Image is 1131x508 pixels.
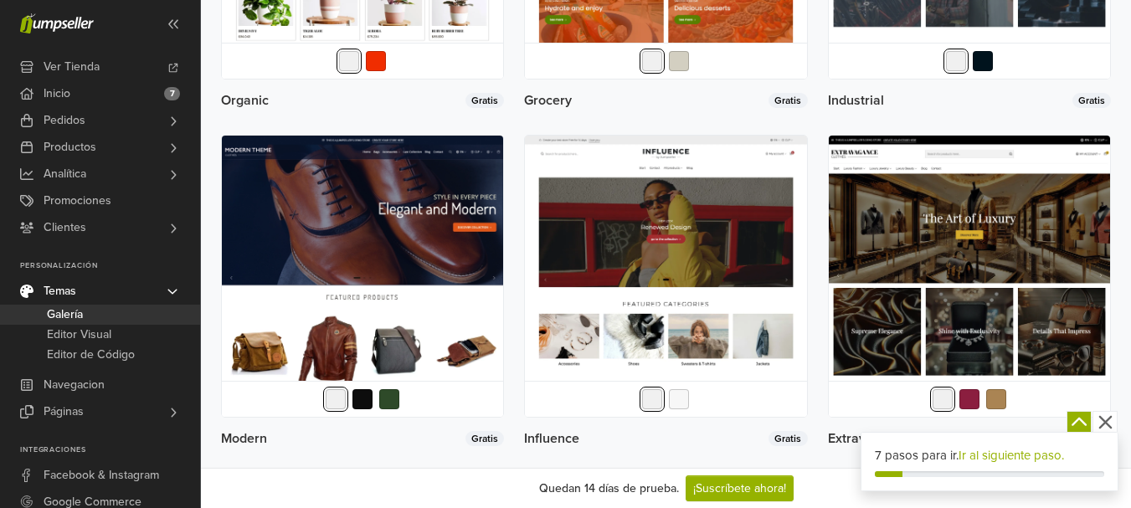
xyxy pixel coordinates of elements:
span: Temas [44,278,76,305]
span: Navegacion [44,372,105,398]
span: Influence [524,432,579,445]
img: Ver más detalles del tema Influence. [525,136,806,417]
button: Dark [959,389,979,409]
p: Personalización [20,261,200,271]
span: Gratis [1072,93,1111,108]
button: Default [933,389,953,409]
img: Ver más detalles del tema Extravagance. [829,136,1110,417]
a: ¡Suscríbete ahora! [686,475,794,501]
span: Gratis [769,431,807,446]
button: Light [379,389,399,409]
span: Galería [47,305,83,325]
button: Dark [973,51,993,71]
span: Industrial [828,94,884,107]
button: Default [642,389,662,409]
button: Default [642,51,662,71]
span: Editor de Código [47,345,135,365]
span: Inicio [44,80,70,107]
button: Cream [669,51,689,71]
button: Default [326,389,346,409]
span: Gratis [465,431,504,446]
span: Organic [221,94,269,107]
p: Integraciones [20,445,200,455]
span: Páginas [44,398,84,425]
img: Ver más detalles del tema Modern. [222,136,503,417]
span: Modern [221,432,267,445]
span: Pedidos [44,107,85,134]
span: Facebook & Instagram [44,462,159,489]
a: Ir al siguiente paso. [959,448,1064,463]
button: Dark [352,389,373,409]
button: Light [986,389,1006,409]
button: Default [946,51,966,71]
span: Productos [44,134,96,161]
span: Clientes [44,214,86,241]
span: Grocery [524,94,572,107]
span: Promociones [44,187,111,214]
div: Quedan 14 días de prueba. [539,480,679,497]
span: Ver Tienda [44,54,100,80]
div: 7 pasos para ir. [875,446,1104,465]
span: Gratis [769,93,807,108]
span: Analítica [44,161,86,187]
span: 7 [164,87,180,100]
span: Gratis [465,93,504,108]
span: Extravagance [828,432,910,445]
button: Digital [366,51,386,71]
button: Light [669,389,689,409]
button: Default [339,51,359,71]
span: Editor Visual [47,325,111,345]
